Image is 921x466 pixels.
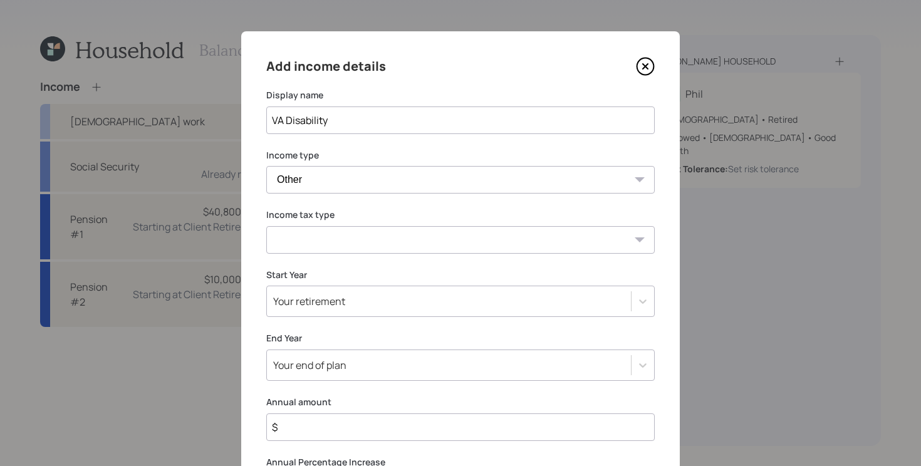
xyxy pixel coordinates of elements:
[273,294,345,308] div: Your retirement
[273,358,346,372] div: Your end of plan
[266,209,655,221] label: Income tax type
[266,332,655,344] label: End Year
[266,396,655,408] label: Annual amount
[266,89,655,101] label: Display name
[266,269,655,281] label: Start Year
[266,149,655,162] label: Income type
[266,56,386,76] h4: Add income details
